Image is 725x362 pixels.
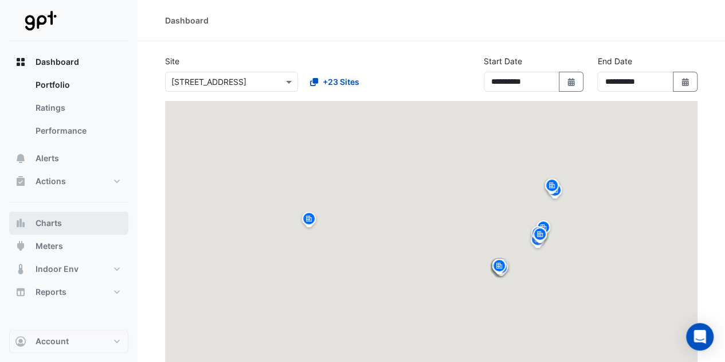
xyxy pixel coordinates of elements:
[26,96,128,119] a: Ratings
[15,56,26,68] app-icon: Dashboard
[36,286,66,298] span: Reports
[9,258,128,281] button: Indoor Env
[9,147,128,170] button: Alerts
[686,323,714,351] div: Open Intercom Messenger
[15,286,26,298] app-icon: Reports
[9,330,128,353] button: Account
[36,240,63,252] span: Meters
[531,226,549,246] img: site-pin.svg
[534,219,552,239] img: site-pin.svg
[9,50,128,73] button: Dashboard
[15,240,26,252] app-icon: Meters
[15,176,26,187] app-icon: Actions
[566,77,577,87] fa-icon: Select Date
[9,170,128,193] button: Actions
[680,77,691,87] fa-icon: Select Date
[36,56,79,68] span: Dashboard
[9,212,128,235] button: Charts
[543,177,561,197] img: site-pin.svg
[165,14,209,26] div: Dashboard
[9,235,128,258] button: Meters
[490,258,508,278] img: site-pin.svg
[36,153,59,164] span: Alerts
[9,73,128,147] div: Dashboard
[26,119,128,142] a: Performance
[36,263,79,275] span: Indoor Env
[323,76,359,88] span: +23 Sites
[529,225,547,245] img: site-pin.svg
[165,55,179,67] label: Site
[303,72,367,92] button: +23 Sites
[36,176,66,187] span: Actions
[15,263,26,275] app-icon: Indoor Env
[15,153,26,164] app-icon: Alerts
[36,217,62,229] span: Charts
[597,55,632,67] label: End Date
[26,73,128,96] a: Portfolio
[15,217,26,229] app-icon: Charts
[492,259,510,279] img: site-pin.svg
[300,211,318,231] img: site-pin.svg
[36,336,69,347] span: Account
[484,55,522,67] label: Start Date
[528,231,547,251] img: site-pin.svg
[492,258,511,278] img: site-pin.svg
[14,9,65,32] img: Company Logo
[9,281,128,303] button: Reports
[546,182,564,202] img: site-pin.svg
